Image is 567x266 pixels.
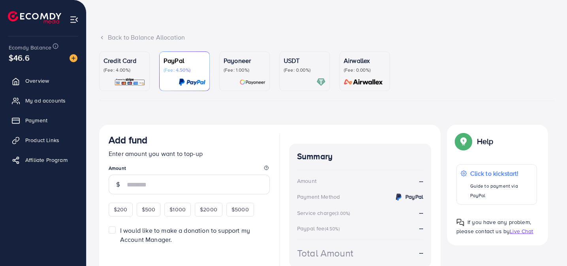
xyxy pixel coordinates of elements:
p: (Fee: 1.00%) [224,67,266,73]
strong: -- [419,177,423,186]
span: Overview [25,77,49,85]
img: menu [70,15,79,24]
p: (Fee: 4.50%) [164,67,205,73]
a: Product Links [6,132,80,148]
strong: PayPal [405,193,423,201]
img: image [70,54,77,62]
h4: Summary [297,152,423,161]
img: Popup guide [456,134,471,148]
div: Amount [297,177,316,185]
span: If you have any problem, please contact us by [456,218,531,235]
p: Guide to payment via PayPal [470,181,533,200]
p: PayPal [164,56,205,65]
p: (Fee: 0.00%) [344,67,386,73]
p: Credit Card [104,56,145,65]
p: Help [477,137,494,146]
div: Paypal fee [297,224,342,232]
img: card [179,78,205,87]
img: card [239,78,266,87]
span: I would like to make a donation to support my Account Manager. [120,226,250,244]
span: Affiliate Program [25,156,68,164]
p: USDT [284,56,326,65]
img: logo [8,11,61,23]
img: Popup guide [456,218,464,226]
p: (Fee: 0.00%) [284,67,326,73]
small: (3.00%) [335,210,350,217]
img: credit [394,192,403,202]
h3: Add fund [109,134,147,146]
div: Total Amount [297,246,353,260]
a: Affiliate Program [6,152,80,168]
p: Airwallex [344,56,386,65]
p: Enter amount you want to top-up [109,149,270,158]
img: card [316,78,326,87]
a: Overview [6,73,80,89]
img: card [341,78,386,87]
div: Back to Balance Allocation [99,33,554,42]
span: Payment [25,116,47,124]
small: (4.50%) [325,226,340,232]
strong: -- [419,224,423,232]
a: Payment [6,112,80,128]
span: $200 [114,205,128,213]
span: Product Links [25,136,59,144]
div: Payment Method [297,193,340,201]
span: $1000 [170,205,186,213]
span: Ecomdy Balance [9,44,51,51]
span: $46.6 [9,52,30,63]
a: My ad accounts [6,93,80,108]
strong: -- [419,208,423,217]
span: Live Chat [510,227,533,235]
iframe: Chat [533,230,561,260]
p: Click to kickstart! [470,169,533,178]
p: (Fee: 4.00%) [104,67,145,73]
div: Service charge [297,209,352,217]
legend: Amount [109,165,270,175]
span: My ad accounts [25,97,66,104]
img: card [114,78,145,87]
span: $500 [142,205,156,213]
span: $2000 [200,205,217,213]
strong: -- [419,248,423,257]
span: $5000 [232,205,249,213]
p: Payoneer [224,56,266,65]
